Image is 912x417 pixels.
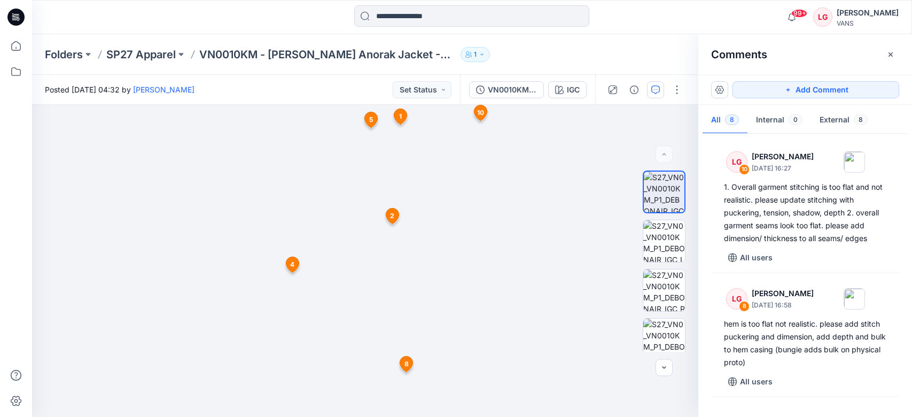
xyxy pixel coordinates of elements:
[726,288,747,310] div: LG
[724,249,777,266] button: All users
[548,81,587,98] button: IGC
[789,114,802,125] span: 0
[626,81,643,98] button: Details
[106,47,176,62] a: SP27 Apparel
[791,9,807,18] span: 99+
[474,49,477,60] p: 1
[752,300,814,311] p: [DATE] 16:58
[232,16,498,417] img: eyJhbGciOiJIUzI1NiIsImtpZCI6IjAiLCJzbHQiOiJzZXMiLCJ0eXAiOiJKV1QifQ.eyJkYXRhIjp7InR5cGUiOiJzdG9yYW...
[199,47,456,62] p: VN0010KM - [PERSON_NAME] Anorak Jacket -Debonair
[703,107,747,134] button: All
[567,84,580,96] div: IGC
[724,318,886,369] div: hem is too flat not realistic. please add stitch puckering and dimension, add depth and bulk to h...
[45,84,194,95] span: Posted [DATE] 04:32 by
[488,84,537,96] div: VN0010KM - [PERSON_NAME] Anorak Jacket -Debonair
[726,151,747,173] div: LG
[469,81,544,98] button: VN0010KM - [PERSON_NAME] Anorak Jacket -Debonair
[711,48,767,61] h2: Comments
[725,114,739,125] span: 8
[45,47,83,62] a: Folders
[752,150,814,163] p: [PERSON_NAME]
[813,7,832,27] div: LG
[643,269,685,311] img: S27_VN0_VN0010KM_P1_DEBONAIR_IGC_Right
[739,301,750,312] div: 8
[643,319,685,360] img: S27_VN0_VN0010KM_P1_DEBONAIR_IGC_Back
[854,114,868,125] span: 8
[837,6,899,19] div: [PERSON_NAME]
[724,181,886,245] div: 1. Overall garment stitching is too flat and not realistic. please update stitching with puckerin...
[133,85,194,94] a: [PERSON_NAME]
[739,164,750,175] div: 10
[837,19,899,27] div: VANS
[740,251,773,264] p: All users
[644,172,684,212] img: S27_VN0_VN0010KM_P1_DEBONAIR_IGC_Front
[740,375,773,388] p: All users
[752,287,814,300] p: [PERSON_NAME]
[461,47,490,62] button: 1
[752,163,814,174] p: [DATE] 16:27
[643,220,685,262] img: S27_VN0_VN0010KM_P1_DEBONAIR_IGC_Left
[724,373,777,390] button: All users
[732,81,899,98] button: Add Comment
[811,107,876,134] button: External
[747,107,811,134] button: Internal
